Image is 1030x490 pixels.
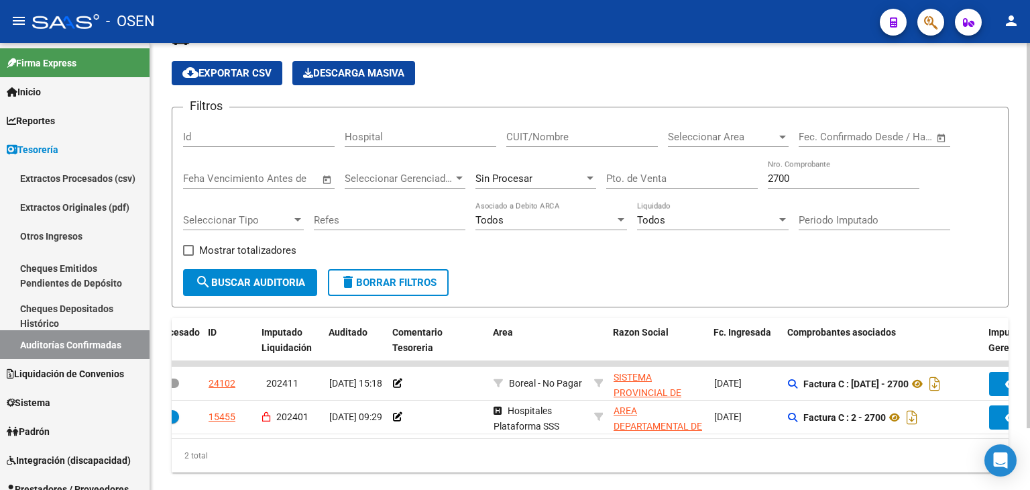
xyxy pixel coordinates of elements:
input: Fecha fin [865,131,930,143]
i: Descargar documento [926,373,943,395]
datatable-header-cell: Fc. Ingresada [708,318,782,362]
span: 202401 [276,411,308,422]
datatable-header-cell: Imputado Liquidación [256,318,323,362]
i: Descargar documento [903,407,921,428]
button: Buscar Auditoria [183,269,317,296]
div: - 30691822849 [614,370,703,398]
span: Sin Procesar [475,173,532,185]
span: Todos [475,214,504,226]
mat-icon: delete [340,274,356,290]
div: - 30683190612 [614,403,703,432]
span: Seleccionar Tipo [183,214,292,226]
span: Seleccionar Gerenciador [345,173,453,185]
span: Tesorería [7,142,58,157]
span: Imputado Liquidación [262,327,312,353]
span: Buscar Auditoria [195,277,305,289]
span: Sistema [7,395,50,410]
span: Boreal - No Pagar [509,378,582,389]
span: [DATE] [714,411,742,422]
div: 24102 [209,376,235,391]
span: AREA DEPARTAMENTAL DE [PERSON_NAME] [614,405,702,447]
span: ID [208,327,217,338]
mat-icon: cloud_download [182,64,198,81]
span: Liquidación de Convenios [7,366,124,381]
span: 202411 [266,378,298,389]
span: [DATE] 09:29 [329,411,382,422]
span: Razon Social [613,327,669,338]
mat-icon: menu [11,13,27,29]
span: [DATE] [714,378,742,389]
span: Procesado [154,327,200,338]
datatable-header-cell: Razon Social [608,318,708,362]
mat-icon: search [195,274,211,290]
datatable-header-cell: Auditado [323,318,387,362]
span: Padrón [7,424,50,439]
span: Comentario Tesoreria [392,327,443,353]
span: Reportes [7,113,55,128]
strong: Factura C : [DATE] - 2700 [803,379,909,389]
span: Borrar Filtros [340,277,437,289]
span: Area [493,327,513,338]
div: Open Intercom Messenger [984,444,1017,477]
datatable-header-cell: Area [488,318,588,362]
span: Fc. Ingresada [713,327,771,338]
strong: Factura C : 2 - 2700 [803,412,886,423]
span: Mostrar totalizadores [199,242,296,258]
span: Integración (discapacidad) [7,453,131,468]
button: Open calendar [934,130,950,146]
span: Hospitales Plataforma SSS [494,405,559,432]
button: Open calendar [320,172,335,187]
span: Inicio [7,85,41,99]
app-download-masive: Descarga masiva de comprobantes (adjuntos) [292,61,415,85]
span: SISTEMA PROVINCIAL DE SALUD [614,372,681,413]
span: Firma Express [7,56,76,70]
div: 15455 [209,409,235,425]
span: Todos [637,214,665,226]
span: Auditado [329,327,367,338]
button: Exportar CSV [172,61,282,85]
span: [DATE] 15:18 [329,378,382,389]
button: Descarga Masiva [292,61,415,85]
span: Comprobantes asociados [787,327,896,338]
datatable-header-cell: Comentario Tesoreria [387,318,488,362]
span: Descarga Masiva [303,67,404,79]
div: 2 total [172,439,1009,473]
datatable-header-cell: Procesado [149,318,203,362]
input: Fecha inicio [799,131,853,143]
mat-icon: person [1003,13,1019,29]
span: - OSEN [106,7,155,36]
span: Seleccionar Area [668,131,777,143]
span: Exportar CSV [182,67,272,79]
datatable-header-cell: ID [203,318,256,362]
h3: Filtros [183,97,229,115]
button: Borrar Filtros [328,269,449,296]
datatable-header-cell: Comprobantes asociados [782,318,983,362]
